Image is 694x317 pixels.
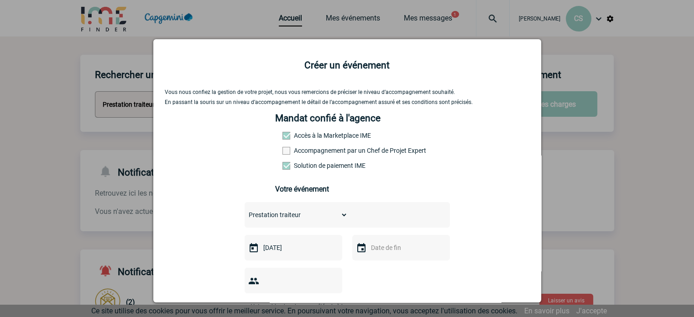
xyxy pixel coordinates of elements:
h3: Votre événement [275,185,419,193]
p: En passant la souris sur un niveau d’accompagnement le détail de l’accompagnement assuré et ses c... [165,99,530,105]
input: Nombre de participants [245,300,330,312]
label: Conformité aux process achat client, Prise en charge de la facturation, Mutualisation de plusieur... [282,162,323,169]
label: Prestation payante [282,147,323,154]
p: Vous nous confiez la gestion de votre projet, nous vous remercions de préciser le niveau d’accomp... [165,89,530,95]
h2: Créer un événement [165,60,530,71]
input: Date de fin [369,242,432,254]
input: Date de début [261,242,324,254]
h4: Mandat confié à l'agence [275,113,381,124]
label: Accès à la Marketplace IME [282,132,323,139]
